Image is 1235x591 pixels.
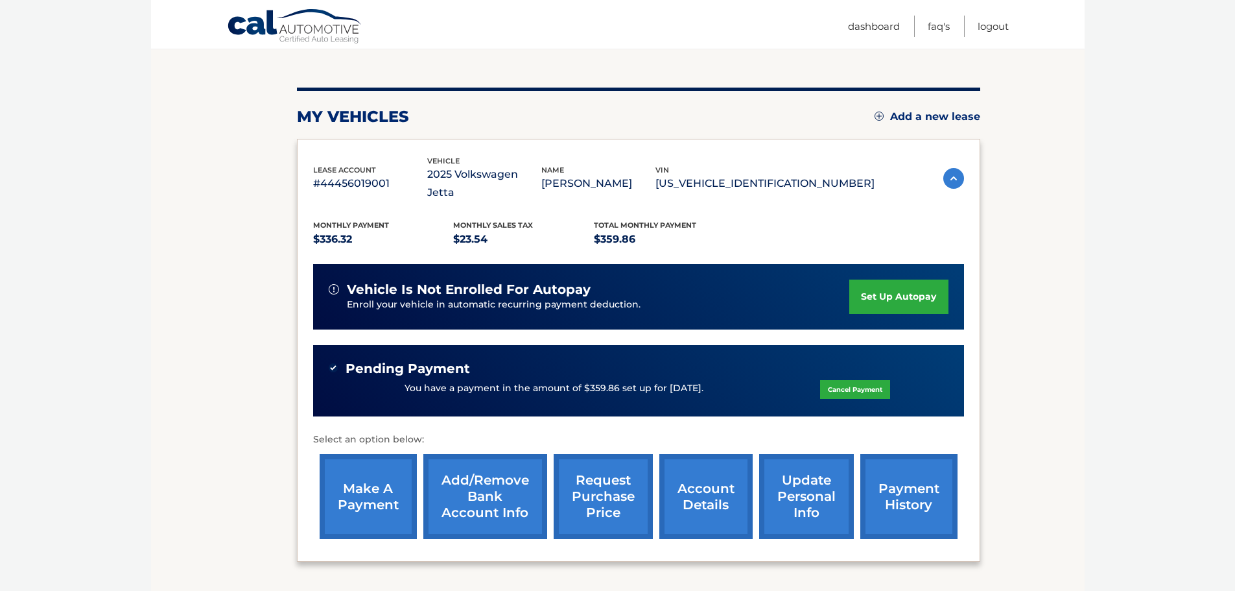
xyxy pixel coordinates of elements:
[313,175,427,193] p: #44456019001
[320,454,417,539] a: make a payment
[453,221,533,230] span: Monthly sales Tax
[875,112,884,121] img: add.svg
[347,282,591,298] span: vehicle is not enrolled for autopay
[313,221,389,230] span: Monthly Payment
[848,16,900,37] a: Dashboard
[541,175,655,193] p: [PERSON_NAME]
[928,16,950,37] a: FAQ's
[978,16,1009,37] a: Logout
[313,230,454,248] p: $336.32
[313,432,964,448] p: Select an option below:
[943,168,964,189] img: accordion-active.svg
[849,280,948,314] a: set up autopay
[820,380,890,399] a: Cancel Payment
[655,175,875,193] p: [US_VEHICLE_IDENTIFICATION_NUMBER]
[423,454,547,539] a: Add/Remove bank account info
[313,165,376,175] span: lease account
[405,381,703,396] p: You have a payment in the amount of $359.86 set up for [DATE].
[346,361,470,377] span: Pending Payment
[594,221,696,230] span: Total Monthly Payment
[427,165,541,202] p: 2025 Volkswagen Jetta
[347,298,850,312] p: Enroll your vehicle in automatic recurring payment deduction.
[297,107,409,127] h2: my vehicles
[554,454,653,539] a: request purchase price
[655,165,669,175] span: vin
[860,454,958,539] a: payment history
[329,363,338,372] img: check-green.svg
[875,110,980,123] a: Add a new lease
[227,8,363,46] a: Cal Automotive
[329,284,339,295] img: alert-white.svg
[427,156,460,165] span: vehicle
[541,165,564,175] span: name
[594,230,735,248] p: $359.86
[759,454,854,539] a: update personal info
[453,230,594,248] p: $23.54
[659,454,753,539] a: account details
